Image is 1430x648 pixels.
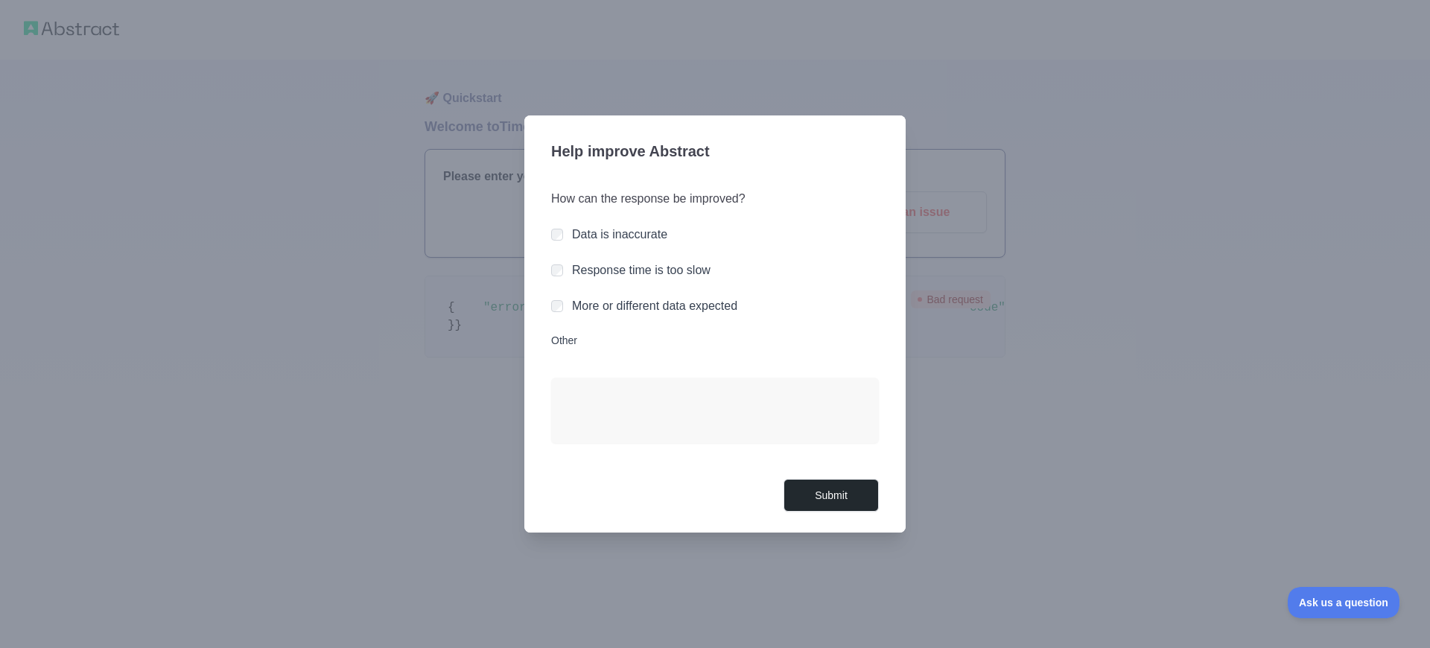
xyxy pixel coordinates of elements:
label: Data is inaccurate [572,228,667,241]
button: Submit [784,479,879,512]
label: Other [551,333,879,348]
h3: Help improve Abstract [551,133,879,172]
label: Response time is too slow [572,264,711,276]
label: More or different data expected [572,299,737,312]
h3: How can the response be improved? [551,190,879,208]
iframe: Toggle Customer Support [1288,587,1400,618]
